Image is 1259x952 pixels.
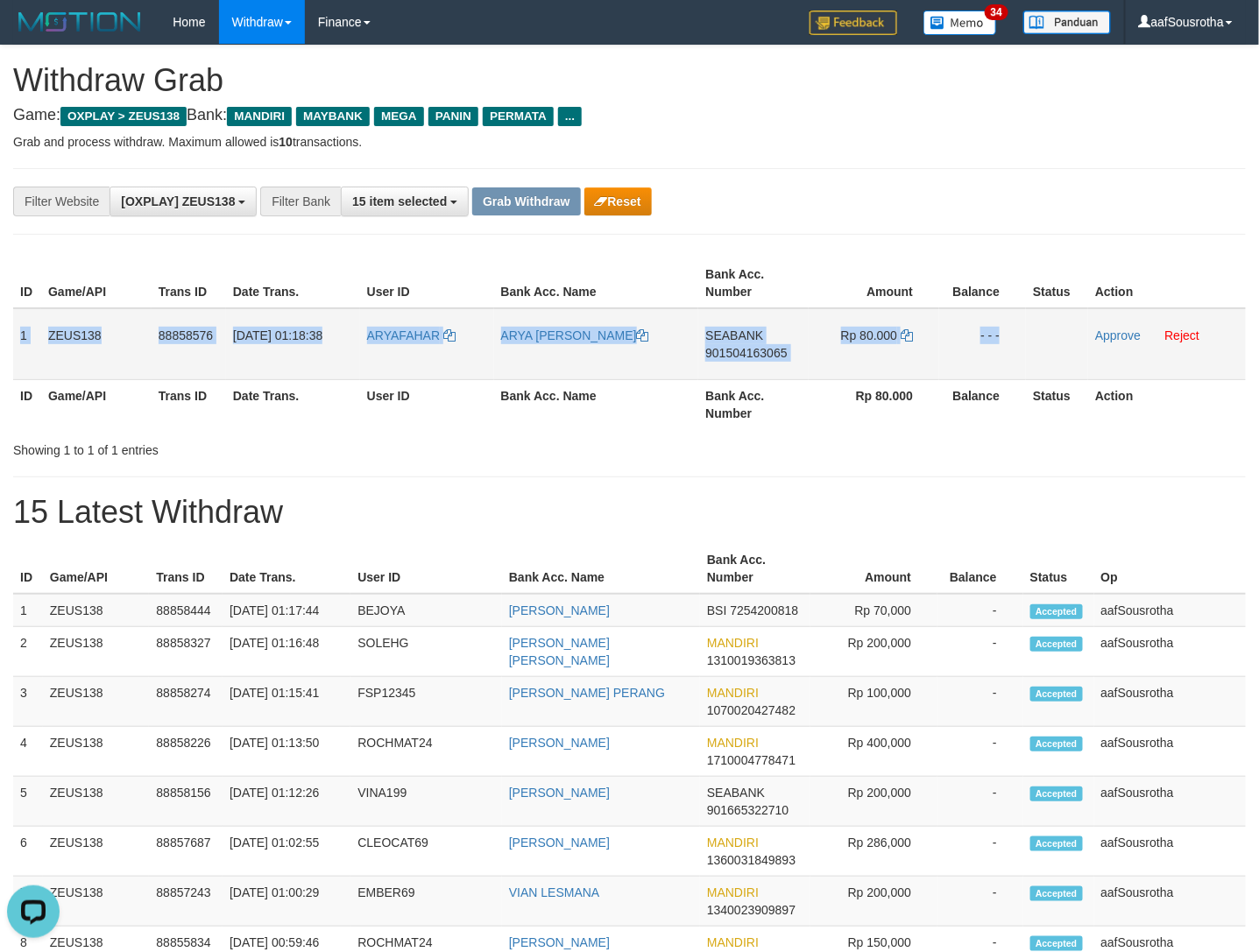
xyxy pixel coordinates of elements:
[810,827,938,877] td: Rp 286,000
[1094,594,1246,627] td: aafSousrotha
[700,544,810,594] th: Bank Acc. Number
[502,544,700,594] th: Bank Acc. Name
[707,786,765,800] span: SEABANK
[149,727,223,777] td: 88858226
[13,677,43,727] td: 3
[350,544,502,594] th: User ID
[584,187,652,215] button: Reset
[226,258,360,308] th: Date Trans.
[937,627,1023,677] td: -
[698,379,809,429] th: Bank Acc. Number
[707,803,789,817] span: Copy 901665322710 to clipboard
[509,736,610,750] a: [PERSON_NAME]
[1094,677,1246,727] td: aafSousrotha
[939,379,1026,429] th: Balance
[810,594,938,627] td: Rp 70,000
[483,107,554,126] span: PERMATA
[1095,328,1141,342] a: Approve
[939,308,1026,380] td: - - -
[1030,687,1083,702] span: Accepted
[707,885,759,899] span: MANDIRI
[707,653,796,667] span: Copy 1310019363813 to clipboard
[41,258,152,308] th: Game/API
[43,727,150,777] td: ZEUS138
[227,107,292,126] span: MANDIRI
[13,258,41,308] th: ID
[810,727,938,777] td: Rp 400,000
[149,544,223,594] th: Trans ID
[558,107,582,126] span: ...
[707,636,759,650] span: MANDIRI
[809,258,939,308] th: Amount
[149,827,223,877] td: 88857687
[13,63,1246,98] h1: Withdraw Grab
[121,194,235,208] span: [OXPLAY] ZEUS138
[43,827,150,877] td: ZEUS138
[707,753,796,767] span: Copy 1710004778471 to clipboard
[1165,328,1200,342] a: Reject
[472,187,580,215] button: Grab Withdraw
[350,594,502,627] td: BEJOYA
[509,836,610,850] a: [PERSON_NAME]
[350,827,502,877] td: CLEOCAT69
[7,7,60,60] button: Open LiveChat chat widget
[223,727,350,777] td: [DATE] 01:13:50
[1094,877,1246,927] td: aafSousrotha
[810,677,938,727] td: Rp 100,000
[937,877,1023,927] td: -
[41,308,152,380] td: ZEUS138
[1030,836,1083,851] span: Accepted
[223,777,350,827] td: [DATE] 01:12:26
[341,187,469,216] button: 15 item selected
[226,379,360,429] th: Date Trans.
[923,11,997,35] img: Button%20Memo.svg
[152,379,226,429] th: Trans ID
[233,328,322,342] span: [DATE] 01:18:38
[494,258,699,308] th: Bank Acc. Name
[350,877,502,927] td: EMBER69
[367,328,456,342] a: ARYAFAHAR
[110,187,257,216] button: [OXPLAY] ZEUS138
[367,328,441,342] span: ARYAFAHAR
[1094,827,1246,877] td: aafSousrotha
[152,258,226,308] th: Trans ID
[223,827,350,877] td: [DATE] 01:02:55
[13,434,512,459] div: Showing 1 to 1 of 1 entries
[159,328,213,342] span: 88858576
[223,877,350,927] td: [DATE] 01:00:29
[937,777,1023,827] td: -
[509,686,665,700] a: [PERSON_NAME] PERANG
[360,258,494,308] th: User ID
[350,677,502,727] td: FSP12345
[43,627,150,677] td: ZEUS138
[901,328,913,342] a: Copy 80000 to clipboard
[1094,627,1246,677] td: aafSousrotha
[13,777,43,827] td: 5
[223,594,350,627] td: [DATE] 01:17:44
[810,627,938,677] td: Rp 200,000
[223,627,350,677] td: [DATE] 01:16:48
[937,594,1023,627] td: -
[494,379,699,429] th: Bank Acc. Name
[707,686,759,700] span: MANDIRI
[13,495,1246,530] h1: 15 Latest Withdraw
[43,777,150,827] td: ZEUS138
[13,544,43,594] th: ID
[374,107,424,126] span: MEGA
[1030,737,1083,751] span: Accepted
[1030,936,1083,951] span: Accepted
[501,328,649,342] a: ARYA [PERSON_NAME]
[509,935,610,949] a: [PERSON_NAME]
[1023,11,1111,34] img: panduan.png
[279,135,293,149] strong: 10
[707,836,759,850] span: MANDIRI
[841,328,898,342] span: Rp 80.000
[937,677,1023,727] td: -
[707,935,759,949] span: MANDIRI
[810,11,897,35] img: Feedback.jpg
[707,603,727,617] span: BSI
[360,379,494,429] th: User ID
[13,727,43,777] td: 4
[149,777,223,827] td: 88858156
[1030,786,1083,801] span: Accepted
